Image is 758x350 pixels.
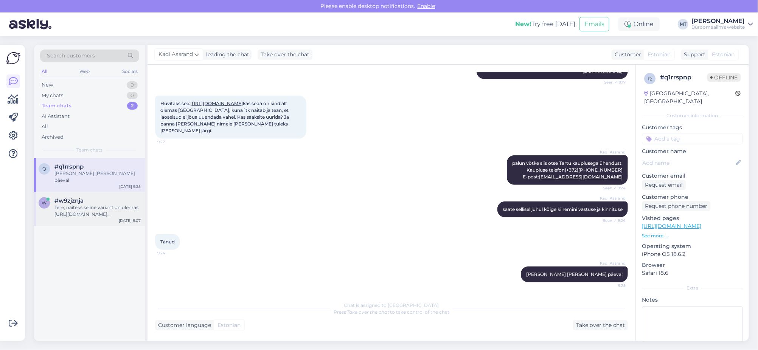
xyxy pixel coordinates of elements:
[42,113,70,120] div: AI Assistant
[707,73,741,82] span: Offline
[660,73,707,82] div: # q1rrspnp
[642,214,743,222] p: Visited pages
[512,160,623,180] span: palun võtke siis otse Tartu kauplusega ühendust Kaupluse telefon(+372)[PHONE_NUMBER] E-post:
[344,302,439,308] span: Chat is assigned to [GEOGRAPHIC_DATA]
[157,139,186,145] span: 9:22
[539,174,623,180] a: [EMAIL_ADDRESS][DOMAIN_NAME]
[121,67,139,76] div: Socials
[644,90,735,105] div: [GEOGRAPHIC_DATA], [GEOGRAPHIC_DATA]
[258,50,312,60] div: Take over the chat
[40,67,49,76] div: All
[642,285,743,291] div: Extra
[597,185,626,191] span: Seen ✓ 9:24
[6,51,20,65] img: Askly Logo
[54,204,141,218] div: Tere, näiteks seline variant on olemas [URL][DOMAIN_NAME][PERSON_NAME]
[642,242,743,250] p: Operating system
[334,309,449,315] span: Press to take control of the chat
[127,92,138,99] div: 0
[597,79,626,85] span: Seen ✓ 9:17
[642,180,686,190] div: Request email
[597,283,626,288] span: 9:25
[47,52,95,60] span: Search customers
[515,20,576,29] div: Try free [DATE]:
[691,18,753,30] a: [PERSON_NAME]Büroomaailm's website
[42,200,47,206] span: w
[648,51,671,59] span: Estonian
[217,321,241,329] span: Estonian
[648,76,652,81] span: q
[119,218,141,223] div: [DATE] 9:07
[42,166,46,172] span: q
[642,269,743,277] p: Safari 18.6
[119,184,141,189] div: [DATE] 9:25
[158,50,193,59] span: Kadi Aasrand
[573,320,628,330] div: Take over the chat
[54,163,84,170] span: #q1rrspnp
[618,17,660,31] div: Online
[160,239,175,245] span: Tänud
[515,20,531,28] b: New!
[503,206,623,212] span: saate sellisel juhul kõige kiiremini vastuse ja kinnituse
[712,51,735,59] span: Estonian
[678,19,688,29] div: MT
[691,18,745,24] div: [PERSON_NAME]
[597,260,626,266] span: Kadi Aasrand
[642,147,743,155] p: Customer name
[642,112,743,119] div: Customer information
[42,123,48,130] div: All
[642,232,743,239] p: See more ...
[612,51,641,59] div: Customer
[42,133,64,141] div: Archived
[42,81,53,89] div: New
[54,170,141,184] div: [PERSON_NAME] [PERSON_NAME] päeva!
[642,133,743,144] input: Add a tag
[642,250,743,258] p: iPhone OS 18.6.2
[157,250,186,256] span: 9:24
[190,101,243,106] a: [URL][DOMAIN_NAME]
[346,309,390,315] i: 'Take over the chat'
[526,271,623,277] span: [PERSON_NAME] [PERSON_NAME] päeva!
[642,296,743,304] p: Notes
[642,124,743,132] p: Customer tags
[77,147,103,153] span: Team chats
[691,24,745,30] div: Büroomaailm's website
[642,223,701,229] a: [URL][DOMAIN_NAME]
[597,218,626,223] span: Seen ✓ 9:24
[78,67,92,76] div: Web
[642,159,734,167] input: Add name
[415,3,438,9] span: Enable
[127,81,138,89] div: 0
[155,321,211,329] div: Customer language
[597,195,626,201] span: Kadi Aasrand
[642,201,710,211] div: Request phone number
[127,102,138,110] div: 2
[579,17,609,31] button: Emails
[42,92,63,99] div: My chats
[642,193,743,201] p: Customer phone
[597,149,626,155] span: Kadi Aasrand
[54,197,84,204] span: #w9zjznja
[642,172,743,180] p: Customer email
[203,51,249,59] div: leading the chat
[160,101,290,133] span: Huvitaks see: kas seda on kindlalt olemas [GEOGRAPHIC_DATA], kuna 1tk näitab ja tean, et laoseisu...
[681,51,705,59] div: Support
[42,102,71,110] div: Team chats
[642,261,743,269] p: Browser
